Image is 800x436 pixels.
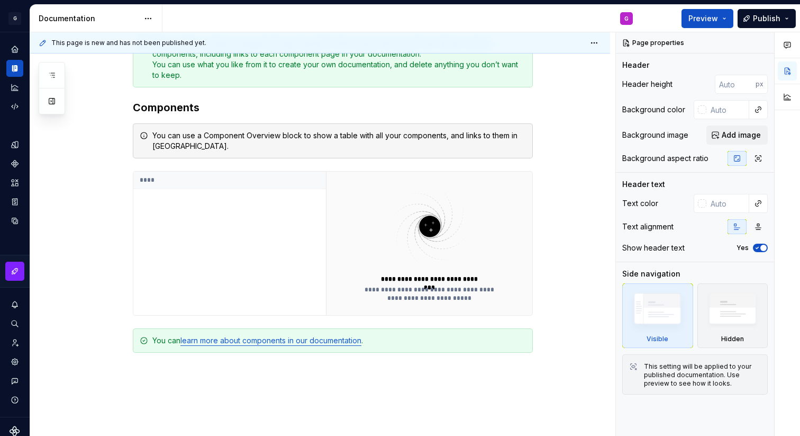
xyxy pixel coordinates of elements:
div: G [624,14,629,23]
a: Data sources [6,212,23,229]
button: Publish [738,9,796,28]
input: Auto [706,194,749,213]
span: This page is new and has not been published yet. [51,39,206,47]
div: You can . [152,335,526,346]
a: Storybook stories [6,193,23,210]
div: Header height [622,79,672,90]
a: Invite team [6,334,23,351]
a: Home [6,41,23,58]
div: Visible [622,283,693,348]
a: learn more about components in our documentation [180,336,361,345]
div: This setting will be applied to your published documentation. Use preview to see how it looks. [644,362,761,388]
div: Background image [622,130,688,140]
span: Publish [753,13,780,24]
a: Components [6,155,23,172]
div: Text alignment [622,221,674,232]
div: Hidden [697,283,768,348]
div: Visible [647,335,668,343]
div: Hidden [721,335,744,343]
span: Preview [688,13,718,24]
a: Settings [6,353,23,370]
button: G [2,7,28,30]
div: You can use a Component Overview block to show a table with all your components, and links to the... [152,130,526,152]
div: This template contains a suggested page layout for showing an overview of your design system comp... [152,38,526,81]
label: Yes [737,244,749,252]
div: Side navigation [622,269,680,279]
a: Code automation [6,98,23,115]
span: Add image [722,130,761,140]
div: Header [622,60,649,70]
button: Add image [706,126,768,145]
button: Preview [681,9,733,28]
input: Auto [715,75,756,94]
a: Analytics [6,79,23,96]
button: Search ⌘K [6,315,23,332]
div: Documentation [39,13,139,24]
div: Background color [622,104,685,115]
h3: Components [133,100,533,115]
a: Documentation [6,60,23,77]
a: Design tokens [6,136,23,153]
div: Background aspect ratio [622,153,708,164]
button: Contact support [6,372,23,389]
a: Assets [6,174,23,191]
p: px [756,80,763,88]
div: Show header text [622,243,685,253]
div: Text color [622,198,658,209]
div: Header text [622,179,665,190]
input: Auto [706,100,749,119]
button: Notifications [6,296,23,313]
div: G [8,12,21,25]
